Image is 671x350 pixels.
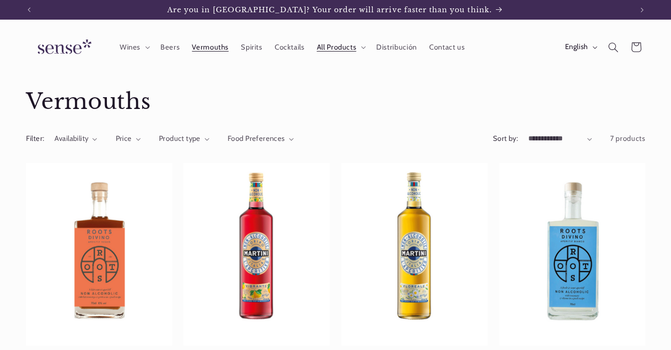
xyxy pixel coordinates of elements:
[317,43,357,52] span: All Products
[275,43,305,52] span: Cocktails
[26,33,100,61] img: Sense
[54,134,88,143] span: Availability
[228,134,285,143] span: Food Preferences
[22,29,103,65] a: Sense
[493,134,518,143] label: Sort by:
[565,42,588,53] span: English
[268,36,310,58] a: Cocktails
[228,134,294,144] summary: Food Preferences (0 selected)
[376,43,417,52] span: Distribución
[423,36,471,58] a: Contact us
[116,134,141,144] summary: Price
[120,43,140,52] span: Wines
[116,134,132,143] span: Price
[235,36,269,58] a: Spirits
[610,134,645,143] span: 7 products
[113,36,154,58] summary: Wines
[559,37,602,57] button: English
[186,36,235,58] a: Vermouths
[192,43,229,52] span: Vermouths
[154,36,185,58] a: Beers
[167,5,492,14] span: Are you in [GEOGRAPHIC_DATA]? Your order will arrive faster than you think.
[429,43,465,52] span: Contact us
[26,134,45,144] h2: Filter:
[370,36,423,58] a: Distribución
[241,43,262,52] span: Spirits
[602,36,624,58] summary: Search
[159,134,209,144] summary: Product type (0 selected)
[159,134,201,143] span: Product type
[54,134,97,144] summary: Availability (0 selected)
[160,43,180,52] span: Beers
[26,88,645,116] h1: Vermouths
[310,36,370,58] summary: All Products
